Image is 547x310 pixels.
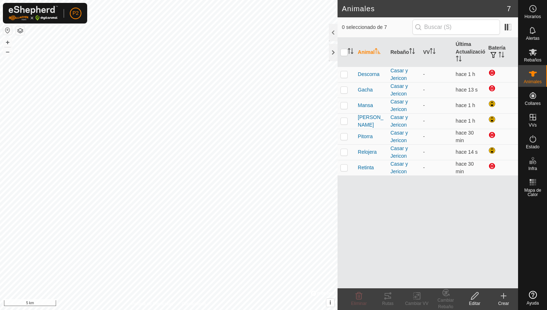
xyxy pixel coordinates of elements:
div: Cambiar Rebaño [431,297,460,310]
p-sorticon: Activar para ordenar [348,49,353,55]
span: VVs [529,123,537,127]
button: i [326,299,334,307]
p-sorticon: Activar para ordenar [456,57,462,63]
img: Logo Gallagher [9,6,58,21]
div: Crear [489,300,518,307]
input: Buscar (S) [412,20,500,35]
span: 7 [507,3,511,14]
span: 10 ago 2025, 16:00 [456,130,474,143]
p-sorticon: Activar para ordenar [430,49,436,55]
th: Animal [355,38,387,67]
span: [PERSON_NAME] [358,114,385,129]
span: 10 ago 2025, 15:00 [456,71,475,77]
app-display-virtual-paddock-transition: - [423,133,425,139]
div: Casar y Jericon [390,145,417,160]
div: Casar y Jericon [390,98,417,113]
span: 10 ago 2025, 15:30 [456,102,475,108]
span: Ayuda [527,301,539,305]
span: Infra [528,166,537,171]
span: Eliminar [351,301,366,306]
span: Rebaños [524,58,541,62]
a: Ayuda [518,288,547,308]
span: Alertas [526,36,539,41]
span: 10 ago 2025, 16:00 [456,161,474,174]
span: Descorna [358,71,379,78]
p-sorticon: Activar para ordenar [499,53,504,59]
span: Horarios [525,14,541,19]
div: Cambiar VV [402,300,431,307]
th: Última Actualización [453,38,485,67]
div: Casar y Jericon [390,114,417,129]
span: Pitorra [358,133,373,140]
p-sorticon: Activar para ordenar [375,49,381,55]
app-display-virtual-paddock-transition: - [423,118,425,124]
div: Casar y Jericon [390,82,417,98]
app-display-virtual-paddock-transition: - [423,71,425,77]
span: Mapa de Calor [520,188,545,197]
button: – [3,47,12,56]
div: Casar y Jericon [390,67,417,82]
a: Política de Privacidad [131,301,173,307]
a: Contáctenos [182,301,206,307]
p-sorticon: Activar para ordenar [409,49,415,55]
span: Retinta [358,164,374,171]
div: Casar y Jericon [390,129,417,144]
span: 0 seleccionado de 7 [342,24,412,31]
div: Casar y Jericon [390,160,417,175]
th: Batería [485,38,518,67]
span: Gacha [358,86,373,94]
span: Animales [524,80,542,84]
span: 10 ago 2025, 15:00 [456,118,475,124]
span: P2 [72,9,79,17]
app-display-virtual-paddock-transition: - [423,165,425,170]
span: Mansa [358,102,373,109]
app-display-virtual-paddock-transition: - [423,102,425,108]
app-display-virtual-paddock-transition: - [423,149,425,155]
h2: Animales [342,4,507,13]
span: Relojera [358,148,377,156]
th: VV [420,38,453,67]
div: Editar [460,300,489,307]
span: i [330,300,331,306]
th: Rebaño [387,38,420,67]
button: Capas del Mapa [16,26,25,35]
span: 10 ago 2025, 16:30 [456,87,478,93]
span: 10 ago 2025, 16:30 [456,149,478,155]
span: Estado [526,145,539,149]
div: Rutas [373,300,402,307]
button: + [3,38,12,47]
span: Collares [525,101,540,106]
button: Restablecer Mapa [3,26,12,35]
app-display-virtual-paddock-transition: - [423,87,425,93]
